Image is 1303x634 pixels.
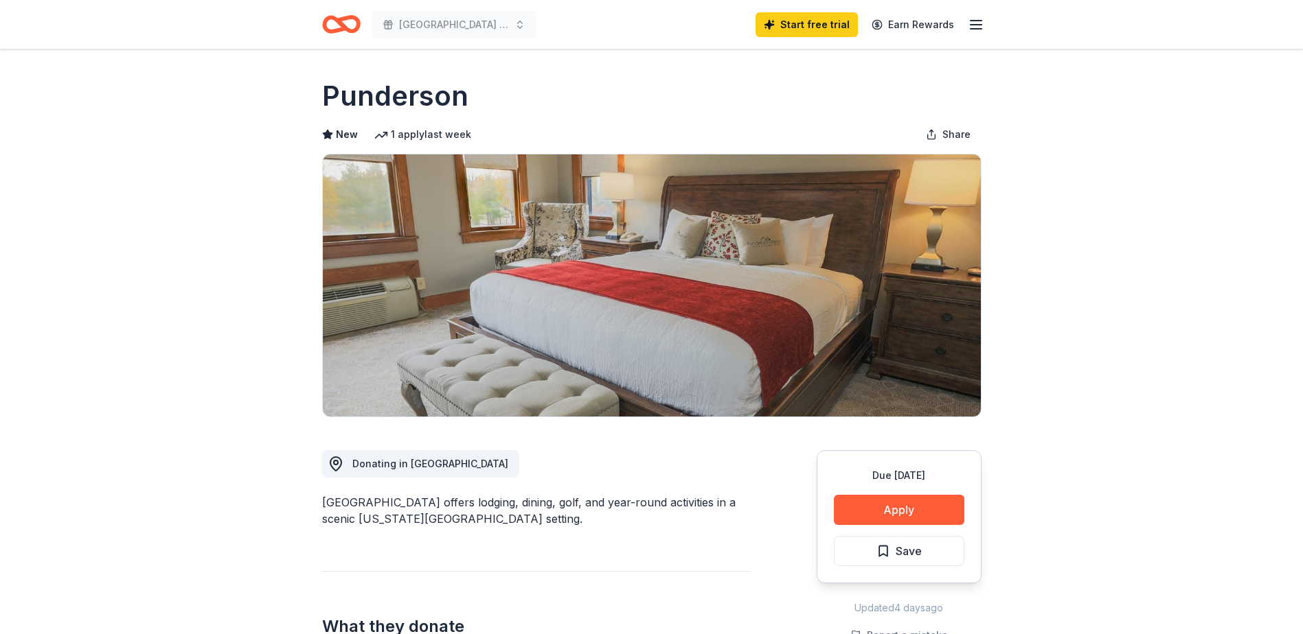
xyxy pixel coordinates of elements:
div: Due [DATE] [834,467,964,484]
div: 1 apply last week [374,126,471,143]
span: Share [942,126,971,143]
button: Share [915,121,982,148]
span: New [336,126,358,143]
h1: Punderson [322,77,468,115]
img: Image for Punderson [323,154,981,416]
span: Donating in [GEOGRAPHIC_DATA] [352,458,508,469]
button: [GEOGRAPHIC_DATA] X-Travaganza [372,11,536,38]
button: Apply [834,495,964,525]
a: Start free trial [756,12,858,37]
span: [GEOGRAPHIC_DATA] X-Travaganza [399,16,509,33]
div: Updated 4 days ago [817,600,982,616]
div: [GEOGRAPHIC_DATA] offers lodging, dining, golf, and year-round activities in a scenic [US_STATE][... [322,494,751,527]
button: Save [834,536,964,566]
a: Home [322,8,361,40]
a: Earn Rewards [863,12,962,37]
span: Save [896,542,922,560]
